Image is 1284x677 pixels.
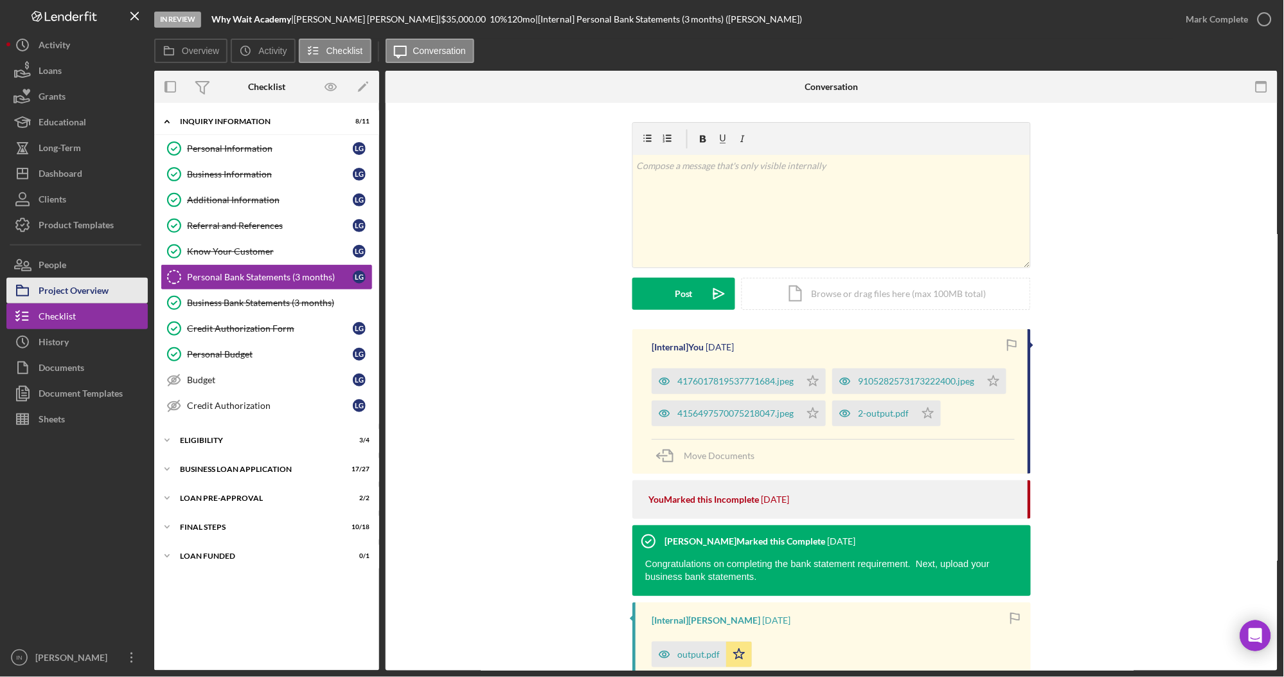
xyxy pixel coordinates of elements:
[39,32,70,61] div: Activity
[39,186,66,215] div: Clients
[16,654,22,662] text: IN
[39,109,86,138] div: Educational
[180,465,337,473] div: BUSINESS LOAN APPLICATION
[1173,6,1278,32] button: Mark Complete
[39,303,76,332] div: Checklist
[182,46,219,56] label: Overview
[675,278,693,310] div: Post
[353,245,366,258] div: L G
[6,381,148,406] button: Document Templates
[353,322,366,335] div: L G
[32,645,116,674] div: [PERSON_NAME]
[6,109,148,135] button: Educational
[346,494,370,502] div: 2 / 2
[6,84,148,109] a: Grants
[294,14,441,24] div: [PERSON_NAME] [PERSON_NAME] |
[258,46,287,56] label: Activity
[299,39,371,63] button: Checklist
[652,401,826,426] button: 4156497570075218047.jpeg
[441,14,490,24] div: $35,000.00
[535,14,803,24] div: | [Internal] Personal Bank Statements (3 months) ([PERSON_NAME])
[353,194,366,206] div: L G
[6,252,148,278] button: People
[386,39,475,63] button: Conversation
[684,450,754,461] span: Move Documents
[1186,6,1249,32] div: Mark Complete
[346,552,370,560] div: 0 / 1
[346,523,370,531] div: 10 / 18
[490,14,507,24] div: 10 %
[762,615,790,626] time: 2025-03-27 17:35
[507,14,535,24] div: 120 mo
[648,494,759,505] div: You Marked this Incomplete
[353,399,366,412] div: L G
[353,374,366,386] div: L G
[652,440,767,472] button: Move Documents
[231,39,295,63] button: Activity
[187,323,353,334] div: Credit Authorization Form
[161,136,373,161] a: Personal InformationLG
[161,239,373,264] a: Know Your CustomerLG
[6,186,148,212] a: Clients
[187,375,353,385] div: Budget
[827,536,855,546] time: 2025-03-27 17:35
[211,14,294,24] div: |
[6,355,148,381] button: Documents
[6,329,148,355] button: History
[645,559,990,582] span: Congratulations on completing the bank statement requirement. Next, upload your business bank sta...
[677,408,794,419] div: 4156497570075218047.jpeg
[664,536,825,546] div: [PERSON_NAME] Marked this Complete
[353,348,366,361] div: L G
[353,142,366,155] div: L G
[858,376,974,386] div: 9105282573173222400.jpeg
[39,355,84,384] div: Documents
[326,46,363,56] label: Checklist
[652,368,826,394] button: 4176017819537771684.jpeg
[677,376,794,386] div: 4176017819537771684.jpeg
[353,271,366,284] div: L G
[187,195,353,205] div: Additional Information
[39,161,82,190] div: Dashboard
[161,161,373,187] a: Business InformationLG
[1240,620,1271,651] div: Open Intercom Messenger
[187,246,353,257] div: Know Your Customer
[353,168,366,181] div: L G
[632,278,735,310] button: Post
[39,381,123,410] div: Document Templates
[187,349,353,359] div: Personal Budget
[187,143,353,154] div: Personal Information
[161,316,373,341] a: Credit Authorization FormLG
[6,278,148,303] button: Project Overview
[6,32,148,58] button: Activity
[161,187,373,213] a: Additional InformationLG
[761,494,789,505] time: 2025-08-07 18:33
[6,303,148,329] button: Checklist
[832,368,1006,394] button: 9105282573173222400.jpeg
[6,161,148,186] button: Dashboard
[187,272,353,282] div: Personal Bank Statements (3 months)
[805,82,859,92] div: Conversation
[39,58,62,87] div: Loans
[180,523,337,531] div: FINAL STEPS
[832,401,941,426] button: 2-output.pdf
[6,135,148,161] button: Long-Term
[187,169,353,179] div: Business Information
[353,219,366,232] div: L G
[346,465,370,473] div: 17 / 27
[180,494,337,502] div: LOAN PRE-APPROVAL
[6,406,148,432] a: Sheets
[39,135,81,164] div: Long-Term
[39,212,114,241] div: Product Templates
[6,58,148,84] button: Loans
[39,278,109,307] div: Project Overview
